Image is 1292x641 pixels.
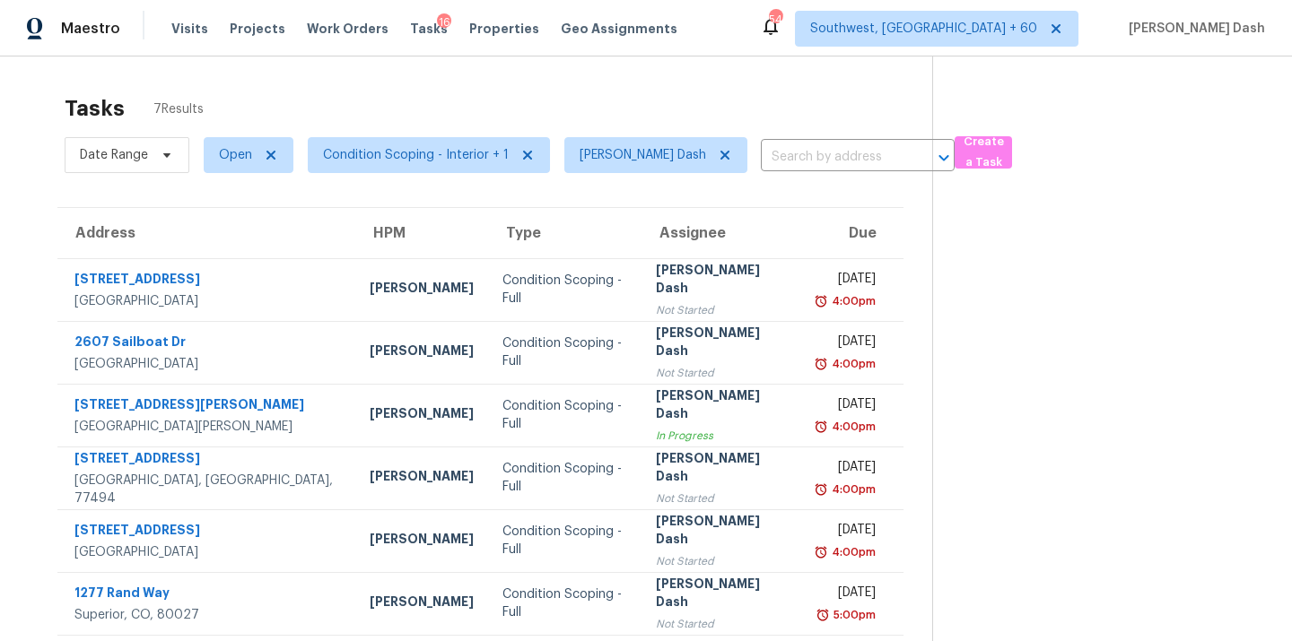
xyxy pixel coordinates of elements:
[502,272,627,308] div: Condition Scoping - Full
[830,606,876,624] div: 5:00pm
[761,143,904,171] input: Search by address
[580,146,706,164] span: [PERSON_NAME] Dash
[370,593,474,615] div: [PERSON_NAME]
[814,418,828,436] img: Overdue Alarm Icon
[74,270,341,292] div: [STREET_ADDRESS]
[828,292,876,310] div: 4:00pm
[74,521,341,543] div: [STREET_ADDRESS]
[816,395,876,418] div: [DATE]
[656,615,788,633] div: Not Started
[370,279,474,301] div: [PERSON_NAME]
[153,100,204,118] span: 7 Results
[219,146,252,164] span: Open
[561,20,677,38] span: Geo Assignments
[828,418,876,436] div: 4:00pm
[74,418,341,436] div: [GEOGRAPHIC_DATA][PERSON_NAME]
[656,386,788,427] div: [PERSON_NAME] Dash
[642,208,802,258] th: Assignee
[656,552,788,570] div: Not Started
[230,20,285,38] span: Projects
[816,521,876,543] div: [DATE]
[1122,20,1265,38] span: [PERSON_NAME] Dash
[469,20,539,38] span: Properties
[656,261,788,301] div: [PERSON_NAME] Dash
[656,427,788,445] div: In Progress
[74,395,341,418] div: [STREET_ADDRESS][PERSON_NAME]
[502,460,627,496] div: Condition Scoping - Full
[502,585,627,621] div: Condition Scoping - Full
[74,355,341,373] div: [GEOGRAPHIC_DATA]
[370,530,474,552] div: [PERSON_NAME]
[816,606,830,624] img: Overdue Alarm Icon
[828,543,876,561] div: 4:00pm
[74,449,341,472] div: [STREET_ADDRESS]
[502,397,627,433] div: Condition Scoping - Full
[57,208,355,258] th: Address
[80,146,148,164] span: Date Range
[816,458,876,481] div: [DATE]
[74,606,341,624] div: Superior, CO, 80027
[65,100,125,117] h2: Tasks
[955,136,1012,169] button: Create a Task
[74,333,341,355] div: 2607 Sailboat Dr
[816,584,876,606] div: [DATE]
[355,208,488,258] th: HPM
[828,481,876,498] div: 4:00pm
[814,355,828,373] img: Overdue Alarm Icon
[74,543,341,561] div: [GEOGRAPHIC_DATA]
[370,404,474,427] div: [PERSON_NAME]
[814,543,828,561] img: Overdue Alarm Icon
[370,467,474,489] div: [PERSON_NAME]
[74,472,341,507] div: [GEOGRAPHIC_DATA], [GEOGRAPHIC_DATA], 77494
[810,20,1037,38] span: Southwest, [GEOGRAPHIC_DATA] + 60
[656,512,788,552] div: [PERSON_NAME] Dash
[656,489,788,507] div: Not Started
[816,333,876,355] div: [DATE]
[816,270,876,292] div: [DATE]
[502,334,627,370] div: Condition Scoping - Full
[656,364,788,382] div: Not Started
[656,449,788,489] div: [PERSON_NAME] Dash
[769,11,781,29] div: 545
[410,22,448,35] span: Tasks
[656,324,788,364] div: [PERSON_NAME] Dash
[931,145,956,170] button: Open
[502,523,627,559] div: Condition Scoping - Full
[802,208,904,258] th: Due
[656,301,788,319] div: Not Started
[437,13,451,31] div: 16
[171,20,208,38] span: Visits
[814,481,828,498] img: Overdue Alarm Icon
[61,20,120,38] span: Maestro
[656,575,788,615] div: [PERSON_NAME] Dash
[307,20,388,38] span: Work Orders
[828,355,876,373] div: 4:00pm
[370,342,474,364] div: [PERSON_NAME]
[488,208,642,258] th: Type
[74,584,341,606] div: 1277 Rand Way
[814,292,828,310] img: Overdue Alarm Icon
[964,132,1003,173] span: Create a Task
[323,146,509,164] span: Condition Scoping - Interior + 1
[74,292,341,310] div: [GEOGRAPHIC_DATA]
